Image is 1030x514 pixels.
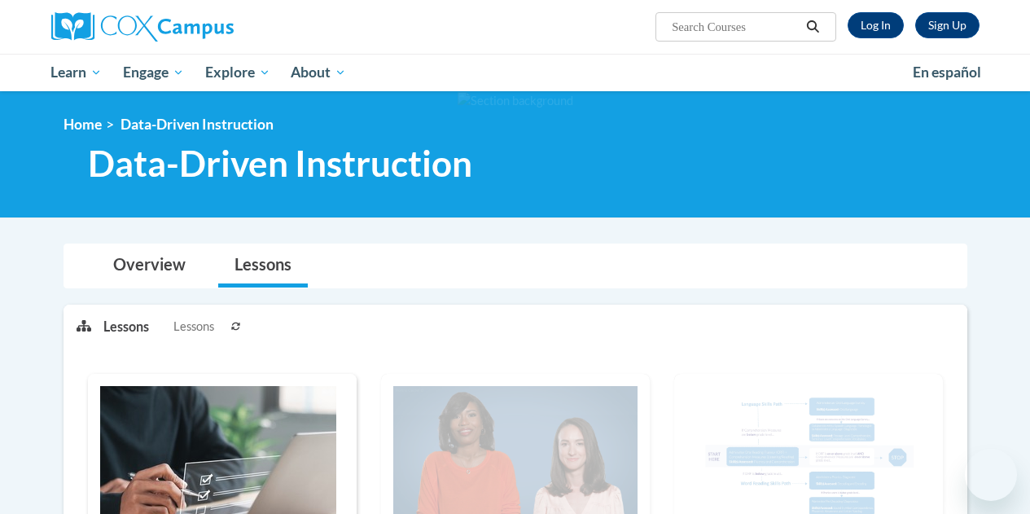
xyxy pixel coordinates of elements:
[848,12,904,38] a: Log In
[913,64,981,81] span: En español
[902,55,992,90] a: En español
[965,449,1017,501] iframe: Button to launch messaging window
[51,12,234,42] img: Cox Campus
[123,63,184,82] span: Engage
[121,116,274,133] span: Data-Driven Instruction
[173,318,214,336] span: Lessons
[670,17,800,37] input: Search Courses
[915,12,980,38] a: Register
[88,142,472,185] span: Data-Driven Instruction
[280,54,357,91] a: About
[64,116,102,133] a: Home
[458,92,573,110] img: Section background
[39,54,992,91] div: Main menu
[112,54,195,91] a: Engage
[195,54,281,91] a: Explore
[103,318,149,336] p: Lessons
[205,63,270,82] span: Explore
[800,17,825,37] button: Search
[97,244,202,288] a: Overview
[50,63,102,82] span: Learn
[51,12,344,42] a: Cox Campus
[291,63,346,82] span: About
[41,54,113,91] a: Learn
[218,244,308,288] a: Lessons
